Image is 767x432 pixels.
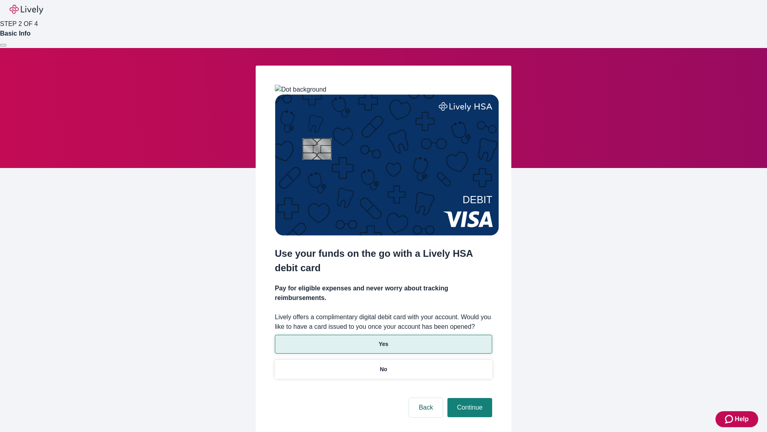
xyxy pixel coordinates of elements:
[725,414,735,424] svg: Zendesk support icon
[275,246,492,275] h2: Use your funds on the go with a Lively HSA debit card
[379,340,388,348] p: Yes
[10,5,43,14] img: Lively
[715,411,758,427] button: Zendesk support iconHelp
[275,312,492,332] label: Lively offers a complimentary digital debit card with your account. Would you like to have a card...
[275,360,492,379] button: No
[275,284,492,303] h4: Pay for eligible expenses and never worry about tracking reimbursements.
[447,398,492,417] button: Continue
[275,94,499,236] img: Debit card
[735,414,749,424] span: Help
[409,398,443,417] button: Back
[380,365,387,374] p: No
[275,335,492,354] button: Yes
[275,85,326,94] img: Dot background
